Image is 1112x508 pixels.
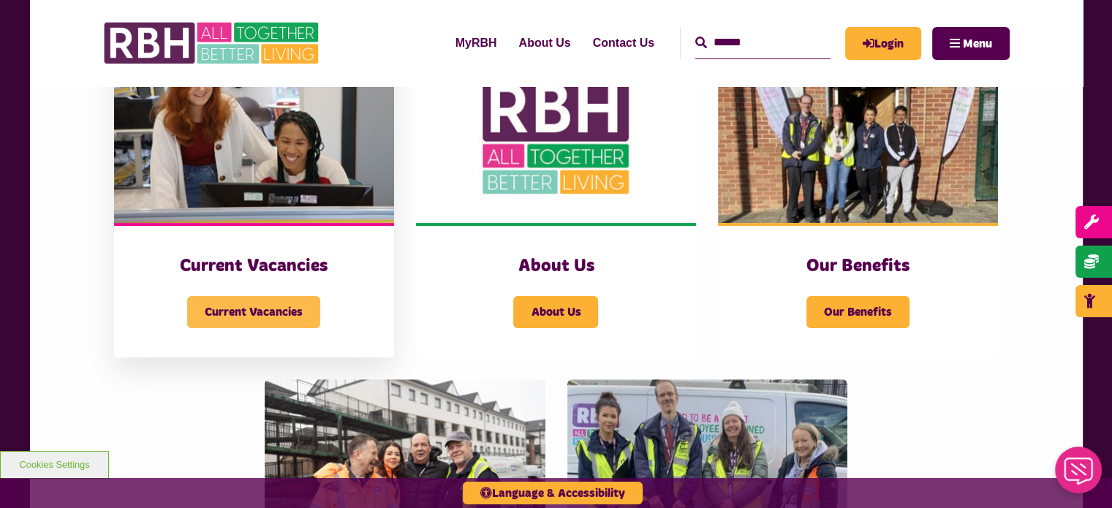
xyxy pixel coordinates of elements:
h3: Our Benefits [747,255,969,278]
span: Our Benefits [806,296,909,328]
input: Search [695,27,831,58]
button: Language & Accessibility [463,482,643,504]
a: MyRBH [445,23,508,63]
img: Dropinfreehold2 [718,48,998,223]
span: About Us [513,296,598,328]
a: Current Vacancies Current Vacancies [114,48,394,357]
span: Current Vacancies [187,296,320,328]
h3: About Us [445,255,667,278]
a: About Us About Us [416,48,696,357]
img: RBH Logo Social Media 480X360 (1) [416,48,696,223]
button: Navigation [932,27,1010,60]
h3: Current Vacancies [143,255,365,278]
a: About Us [507,23,581,63]
span: Menu [963,38,992,50]
a: Contact Us [582,23,665,63]
img: RBH [103,15,322,72]
a: Our Benefits Our Benefits [718,48,998,357]
a: MyRBH [845,27,921,60]
iframe: Netcall Web Assistant for live chat [1046,442,1112,508]
img: IMG 1470 [114,48,394,223]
